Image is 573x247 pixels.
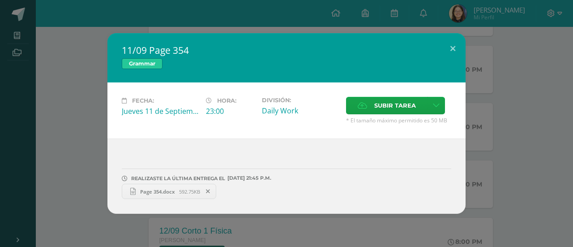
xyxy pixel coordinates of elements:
span: Page 354.docx [136,188,179,195]
div: Daily Work [262,106,339,116]
div: 23:00 [206,106,255,116]
span: Hora: [217,97,236,104]
button: Close (Esc) [440,33,466,64]
span: Remover entrega [201,186,216,196]
span: Grammar [122,58,162,69]
span: 592.75KB [179,188,200,195]
h2: 11/09 Page 354 [122,44,451,56]
span: Subir tarea [374,97,416,114]
a: Page 354.docx 592.75KB [122,184,216,199]
span: * El tamaño máximo permitido es 50 MB [346,117,451,124]
span: Fecha: [132,97,154,104]
span: REALIZASTE LA ÚLTIMA ENTREGA EL [131,175,225,182]
label: División: [262,97,339,104]
div: Jueves 11 de Septiembre [122,106,199,116]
